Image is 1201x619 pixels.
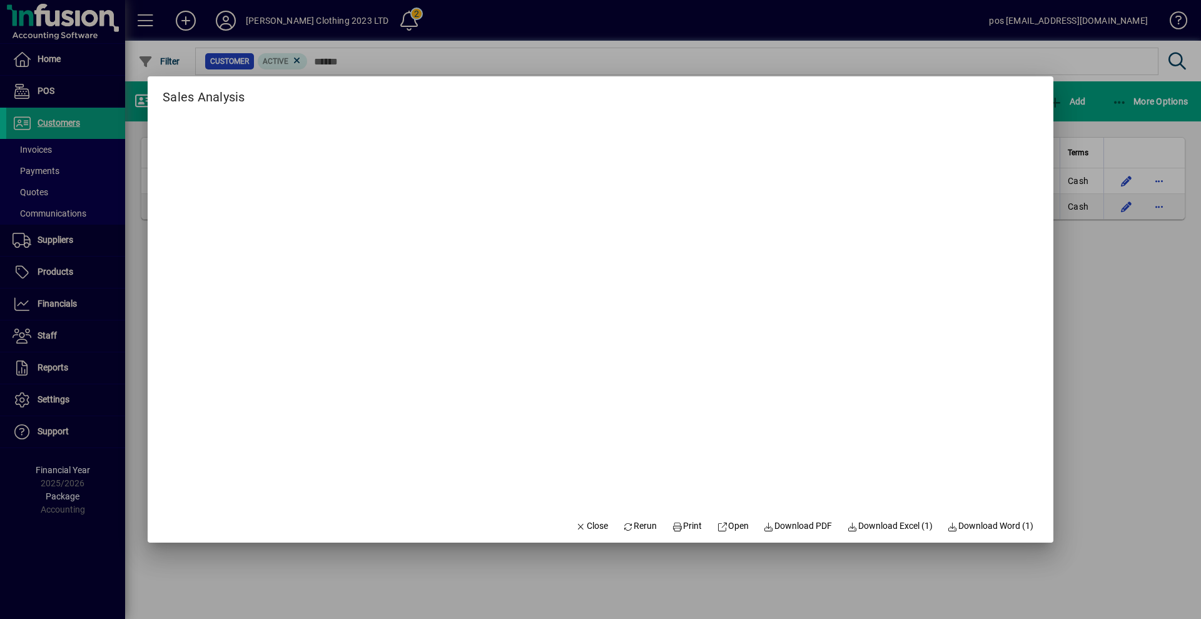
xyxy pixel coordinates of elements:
[842,515,938,538] button: Download Excel (1)
[672,519,702,533] span: Print
[712,515,754,538] a: Open
[667,515,707,538] button: Print
[943,515,1039,538] button: Download Word (1)
[948,519,1034,533] span: Download Word (1)
[847,519,933,533] span: Download Excel (1)
[570,515,613,538] button: Close
[764,519,833,533] span: Download PDF
[148,76,260,107] h2: Sales Analysis
[717,519,749,533] span: Open
[759,515,838,538] a: Download PDF
[575,519,608,533] span: Close
[623,519,657,533] span: Rerun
